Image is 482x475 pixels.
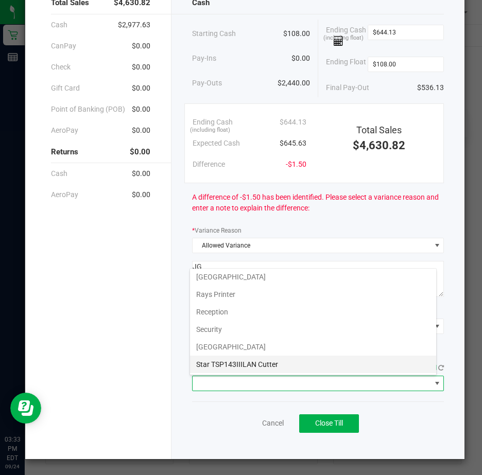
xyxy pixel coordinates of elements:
span: Ending Cash [193,117,233,128]
span: $644.13 [280,117,306,128]
span: Ending Cash [326,25,368,46]
span: $0.00 [132,168,150,179]
span: $645.63 [280,138,306,149]
span: AeroPay [51,125,78,136]
span: Expected Cash [193,138,240,149]
span: Difference [193,159,225,170]
label: Variance Reason [192,226,242,235]
span: $108.00 [283,28,310,39]
li: Security [190,321,436,338]
span: $0.00 [132,83,150,94]
span: $0.00 [132,125,150,136]
span: Connected [405,364,437,372]
li: Reception [190,303,436,321]
span: QZ Status: [374,364,444,372]
li: Star TSP143IIILAN Cutter [190,356,436,373]
span: Starting Cash [192,28,236,39]
span: (including float) [190,126,230,135]
span: Cash [51,20,67,30]
span: (including float) [323,34,364,43]
span: Point of Banking (POB) [51,104,125,115]
span: $2,977.63 [118,20,150,30]
span: Pay-Ins [192,53,216,64]
span: Close Till [315,419,343,427]
span: -$1.50 [286,159,306,170]
span: $0.00 [291,53,310,64]
iframe: Resource center [10,393,41,424]
span: $0.00 [130,146,150,158]
span: $0.00 [132,41,150,51]
span: Ending Float [326,57,366,72]
span: AeroPay [51,189,78,200]
span: $536.13 [417,82,444,93]
span: Total Sales [356,125,402,135]
span: Cash [51,168,67,179]
span: $2,440.00 [278,78,310,89]
span: Check [51,62,71,73]
span: $0.00 [132,189,150,200]
span: $0.00 [132,104,150,115]
a: Cancel [262,418,284,429]
span: Allowed Variance [193,238,431,253]
div: Returns [51,141,151,163]
span: $0.00 [132,62,150,73]
li: Rays Printer [190,286,436,303]
span: $4,630.82 [353,139,405,152]
span: Pay-Outs [192,78,222,89]
span: Gift Card [51,83,80,94]
li: [GEOGRAPHIC_DATA] [190,338,436,356]
span: CanPay [51,41,76,51]
li: [GEOGRAPHIC_DATA] [190,268,436,286]
button: Close Till [299,414,359,433]
span: Final Pay-Out [326,82,369,93]
span: A difference of -$1.50 has been identified. Please select a variance reason and enter a note to e... [192,192,444,214]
